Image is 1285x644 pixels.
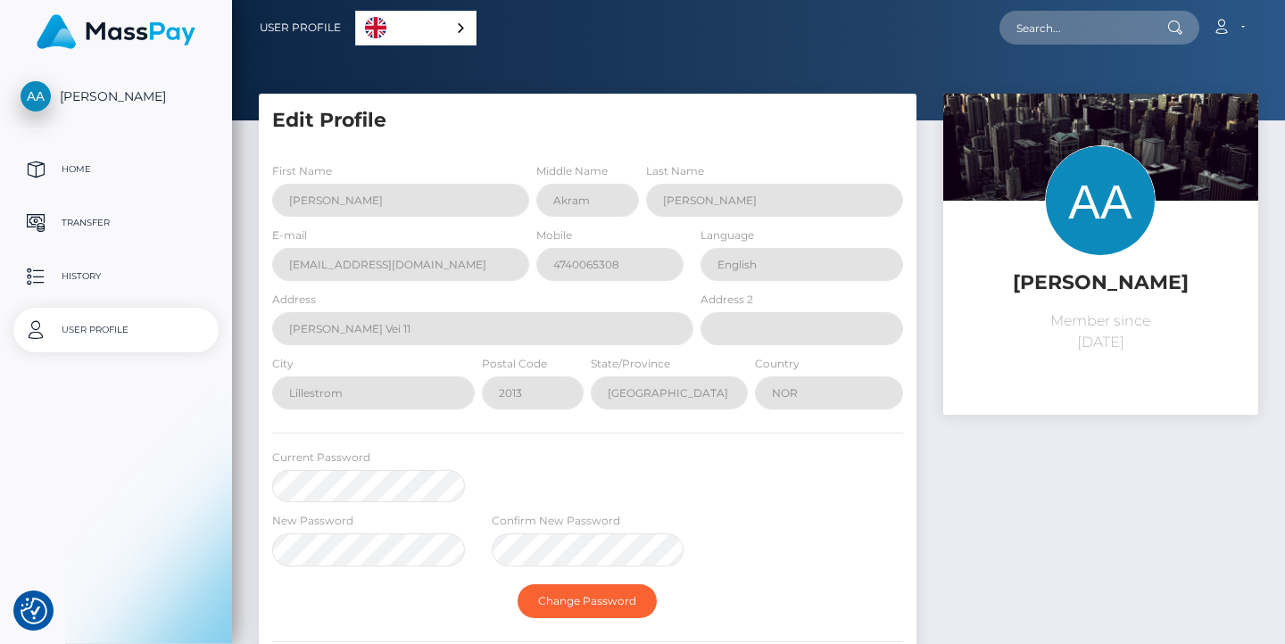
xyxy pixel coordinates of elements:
div: Language [355,11,477,45]
p: Transfer [21,210,211,236]
label: Address [272,292,316,308]
a: Home [13,147,219,192]
label: Middle Name [536,163,608,179]
h5: [PERSON_NAME] [957,269,1245,297]
label: Address 2 [701,292,753,308]
h5: Edit Profile [272,107,903,135]
a: Transfer [13,201,219,245]
a: User Profile [260,9,341,46]
img: Revisit consent button [21,598,47,624]
p: User Profile [21,317,211,343]
label: Confirm New Password [492,513,620,529]
button: Change Password [518,584,657,618]
label: Language [701,227,754,244]
aside: Language selected: English [355,11,477,45]
button: Consent Preferences [21,598,47,624]
label: Mobile [536,227,572,244]
a: English [356,12,476,45]
p: Member since [DATE] [957,310,1245,353]
p: Home [21,156,211,183]
input: Search... [999,11,1167,45]
label: New Password [272,513,353,529]
a: User Profile [13,308,219,352]
img: ... [943,94,1258,304]
label: Last Name [646,163,704,179]
label: Country [755,356,800,372]
span: [PERSON_NAME] [13,88,219,104]
label: City [272,356,294,372]
label: State/Province [591,356,670,372]
p: History [21,263,211,290]
label: First Name [272,163,332,179]
label: E-mail [272,227,307,244]
img: MassPay [37,14,195,49]
a: History [13,254,219,299]
label: Current Password [272,450,370,466]
label: Postal Code [482,356,547,372]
